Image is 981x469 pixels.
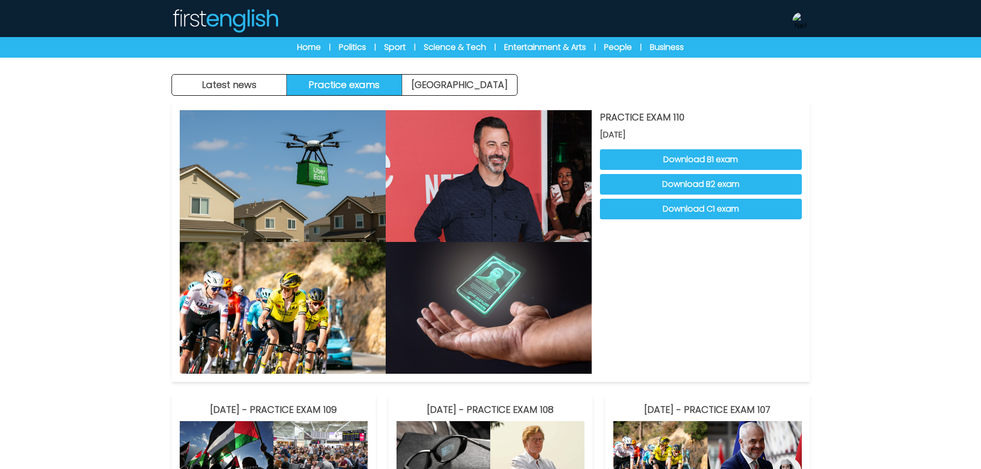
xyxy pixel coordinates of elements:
[424,41,486,54] a: Science & Tech
[402,75,517,95] a: [GEOGRAPHIC_DATA]
[600,199,802,219] button: Download C1 exam
[180,403,368,417] h3: [DATE] - PRACTICE EXAM 109
[600,149,802,170] button: Download B1 exam
[600,129,802,141] span: [DATE]
[397,403,584,417] h3: [DATE] - PRACTICE EXAM 108
[640,42,642,53] span: |
[386,110,592,242] img: PRACTICE EXAM 110
[180,110,386,242] img: PRACTICE EXAM 110
[604,41,632,54] a: People
[384,41,406,54] a: Sport
[329,42,331,53] span: |
[600,110,802,125] h3: PRACTICE EXAM 110
[613,403,801,417] h3: [DATE] - PRACTICE EXAM 107
[600,174,802,195] button: Download B2 exam
[504,41,586,54] a: Entertainment & Arts
[297,41,321,54] a: Home
[180,242,386,374] img: PRACTICE EXAM 110
[172,75,287,95] button: Latest news
[494,42,496,53] span: |
[386,242,592,374] img: PRACTICE EXAM 110
[594,42,596,53] span: |
[650,41,684,54] a: Business
[171,8,279,33] img: Logo
[374,42,376,53] span: |
[793,12,809,29] img: Neil Storey
[287,75,402,95] button: Practice exams
[414,42,416,53] span: |
[339,41,366,54] a: Politics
